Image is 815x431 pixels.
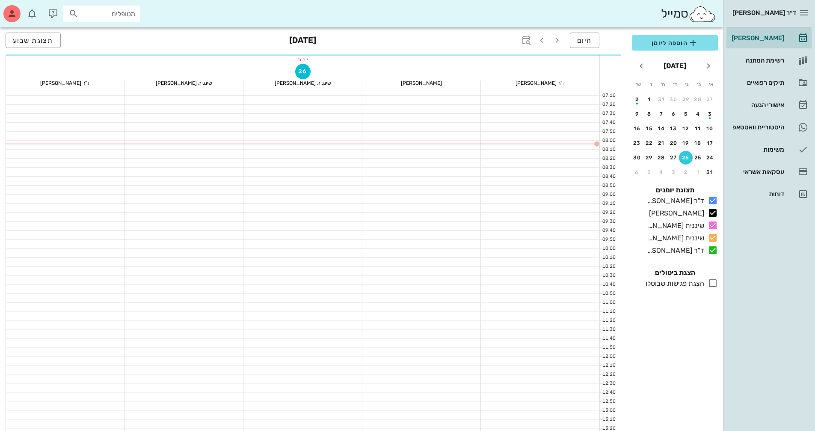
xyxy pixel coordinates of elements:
[679,107,693,121] button: 5
[703,169,717,175] div: 31
[644,196,704,206] div: ד"ר [PERSON_NAME]
[643,96,656,102] div: 1
[600,308,617,315] div: 11:10
[600,326,617,333] div: 11:30
[655,140,668,146] div: 21
[643,136,656,150] button: 22
[600,290,617,297] div: 10:50
[726,28,812,48] a: [PERSON_NAME]
[600,362,617,369] div: 12:10
[643,126,656,132] div: 15
[679,93,693,106] button: 29
[691,155,705,161] div: 25
[726,117,812,138] a: היסטוריית וואטסאפ
[632,35,718,51] button: הוספה ליומן
[600,299,617,306] div: 11:00
[726,184,812,204] a: דוחות
[600,353,617,360] div: 12:00
[691,136,705,150] button: 18
[679,122,693,135] button: 12
[655,96,668,102] div: 31
[667,111,681,117] div: 6
[655,169,668,175] div: 4
[600,281,617,288] div: 10:40
[703,140,717,146] div: 17
[691,96,705,102] div: 28
[703,96,717,102] div: 27
[657,77,668,92] th: ה׳
[679,136,693,150] button: 19
[644,233,704,243] div: שיננית [PERSON_NAME]
[703,93,717,106] button: 27
[295,64,311,79] button: 26
[645,77,656,92] th: ו׳
[630,136,644,150] button: 23
[630,169,644,175] div: 6
[630,126,644,132] div: 16
[730,79,784,86] div: תיקים רפואיים
[679,151,693,165] button: 26
[667,107,681,121] button: 6
[691,169,705,175] div: 1
[600,110,617,117] div: 07:30
[679,111,693,117] div: 5
[655,126,668,132] div: 14
[362,81,481,86] div: [PERSON_NAME]
[667,122,681,135] button: 13
[600,119,617,126] div: 07:40
[667,151,681,165] button: 27
[643,140,656,146] div: 22
[630,165,644,179] button: 6
[644,245,704,256] div: ד"ר [PERSON_NAME]
[6,33,61,48] button: תצוגת שבוע
[726,50,812,71] a: רשימת המתנה
[481,81,599,86] div: ד"ר [PERSON_NAME]
[730,57,784,64] div: רשימת המתנה
[691,93,705,106] button: 28
[6,81,124,86] div: ד"ר [PERSON_NAME]
[600,101,617,108] div: 07:20
[691,126,705,132] div: 11
[669,77,680,92] th: ד׳
[296,68,310,75] span: 26
[679,169,693,175] div: 2
[639,38,711,48] span: הוספה ליומן
[667,169,681,175] div: 3
[730,146,784,153] div: משימות
[600,182,617,189] div: 08:50
[630,155,644,161] div: 30
[600,317,617,324] div: 11:20
[655,136,668,150] button: 21
[600,236,617,243] div: 09:50
[643,165,656,179] button: 5
[703,155,717,161] div: 24
[632,268,718,278] h4: הצגת ביטולים
[600,263,617,270] div: 10:20
[570,33,599,48] button: היום
[6,55,599,64] div: יום ג׳
[643,107,656,121] button: 8
[726,139,812,160] a: משימות
[600,173,617,180] div: 08:40
[600,272,617,279] div: 10:30
[125,81,243,86] div: שיננית [PERSON_NAME]
[630,111,644,117] div: 9
[25,7,30,12] span: תג
[632,185,718,195] h4: תצוגת יומנים
[691,165,705,179] button: 1
[600,146,617,153] div: 08:10
[667,155,681,161] div: 27
[726,72,812,93] a: תיקים רפואיים
[600,92,617,99] div: 07:10
[655,151,668,165] button: 28
[630,96,644,102] div: 2
[600,371,617,378] div: 12:20
[289,33,316,50] h3: [DATE]
[703,136,717,150] button: 17
[691,107,705,121] button: 4
[655,107,668,121] button: 7
[600,389,617,396] div: 12:40
[703,151,717,165] button: 24
[643,93,656,106] button: 1
[600,137,617,144] div: 08:00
